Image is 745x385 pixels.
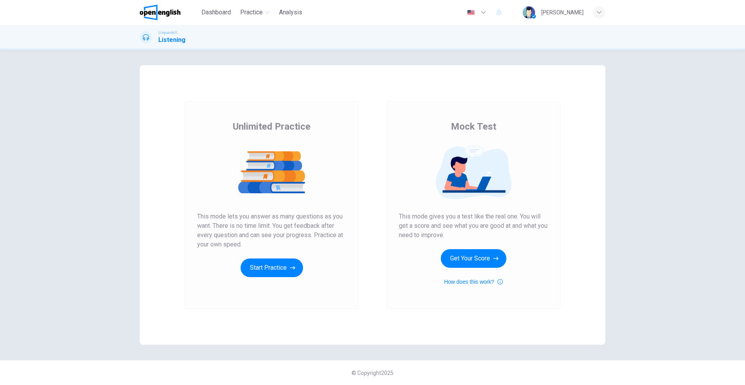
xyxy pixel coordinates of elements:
span: Analysis [279,8,302,17]
span: Practice [240,8,263,17]
a: OpenEnglish logo [140,5,198,20]
img: OpenEnglish logo [140,5,180,20]
span: This mode lets you answer as many questions as you want. There is no time limit. You get feedback... [197,212,346,249]
img: Profile picture [523,6,535,19]
span: Mock Test [451,120,496,133]
span: © Copyright 2025 [352,370,393,376]
div: [PERSON_NAME] [541,8,584,17]
h1: Listening [158,35,185,45]
button: Start Practice [241,258,303,277]
button: Analysis [276,5,305,19]
span: Linguaskill [158,30,177,35]
button: Get Your Score [441,249,506,268]
img: en [466,10,476,16]
span: This mode gives you a test like the real one. You will get a score and see what you are good at a... [399,212,548,240]
button: Dashboard [198,5,234,19]
button: How does this work? [444,277,502,286]
span: Unlimited Practice [233,120,310,133]
span: Dashboard [201,8,231,17]
button: Practice [237,5,273,19]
